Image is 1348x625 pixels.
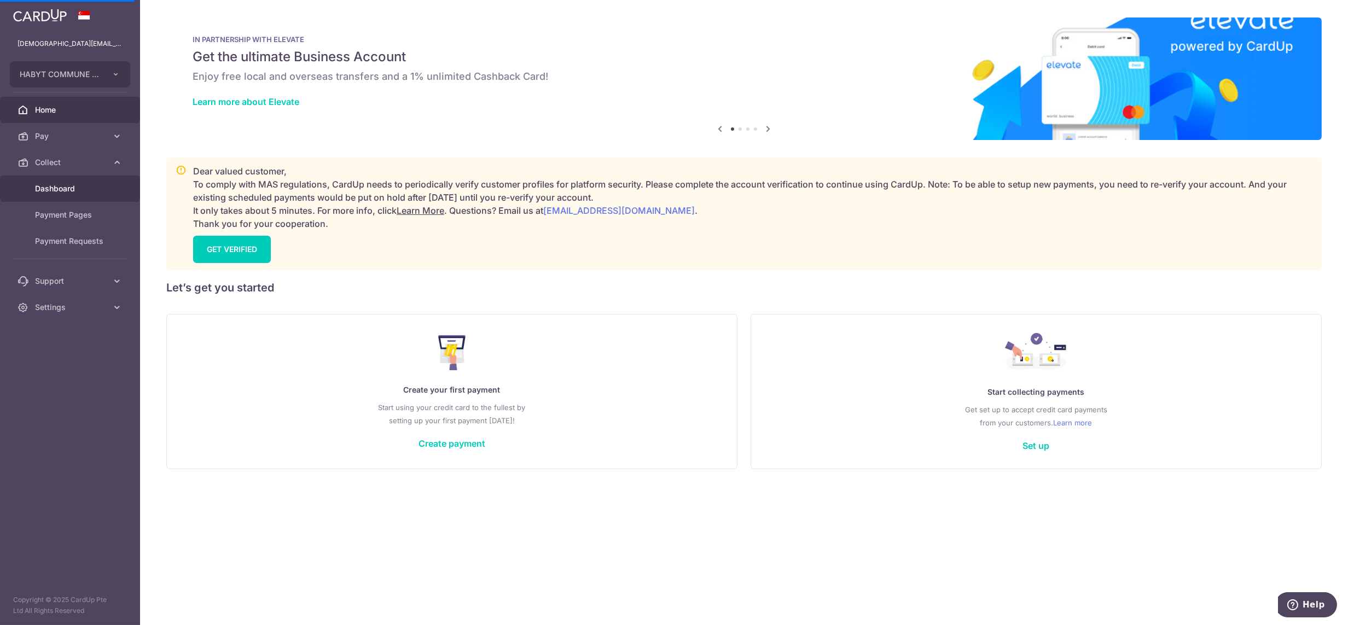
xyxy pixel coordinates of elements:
[35,131,107,142] span: Pay
[438,335,466,370] img: Make Payment
[20,69,101,80] span: HABYT COMMUNE SINGAPORE 2 PTE. LTD.
[166,279,1322,296] h5: Let’s get you started
[1005,333,1067,372] img: Collect Payment
[189,401,715,427] p: Start using your credit card to the fullest by setting up your first payment [DATE]!
[193,48,1295,66] h5: Get the ultimate Business Account
[193,35,1295,44] p: IN PARTNERSHIP WITH ELEVATE
[193,165,1312,230] p: Dear valued customer, To comply with MAS regulations, CardUp needs to periodically verify custome...
[35,209,107,220] span: Payment Pages
[543,205,695,216] a: [EMAIL_ADDRESS][DOMAIN_NAME]
[35,183,107,194] span: Dashboard
[193,70,1295,83] h6: Enjoy free local and overseas transfers and a 1% unlimited Cashback Card!
[35,276,107,287] span: Support
[397,205,444,216] a: Learn More
[18,38,123,49] p: [DEMOGRAPHIC_DATA][EMAIL_ADDRESS][DOMAIN_NAME]
[1054,416,1093,429] a: Learn more
[35,157,107,168] span: Collect
[419,438,485,449] a: Create payment
[166,17,1322,140] img: Renovation banner
[13,9,67,22] img: CardUp
[193,236,271,263] a: GET VERIFIED
[35,236,107,247] span: Payment Requests
[35,104,107,115] span: Home
[1023,440,1050,451] a: Set up
[193,96,299,107] a: Learn more about Elevate
[35,302,107,313] span: Settings
[773,385,1299,399] p: Start collecting payments
[10,61,130,87] button: HABYT COMMUNE SINGAPORE 2 PTE. LTD.
[773,403,1299,429] p: Get set up to accept credit card payments from your customers.
[189,383,715,396] p: Create your first payment
[1278,592,1337,620] iframe: Opens a widget where you can find more information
